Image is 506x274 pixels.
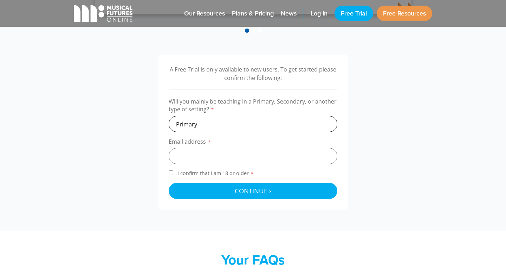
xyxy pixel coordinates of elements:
a: Free Resources [377,6,432,21]
label: Will you mainly be teaching in a Primary, Secondary, or another type of setting? [169,98,337,116]
span: Continue › [235,186,271,195]
span: I confirm that I am 18 or older [176,170,255,176]
h2: Your FAQs [116,252,390,268]
span: Log in [311,9,327,18]
span: Our Resources [184,9,225,18]
span: News [281,9,297,18]
a: Free Trial [335,6,373,21]
p: A Free Trial is only available to new users. To get started please confirm the following: [169,65,337,82]
span: Plans & Pricing [232,9,274,18]
button: Continue › [169,183,337,199]
input: I confirm that I am 18 or older* [169,170,173,175]
label: Email address [169,138,337,148]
